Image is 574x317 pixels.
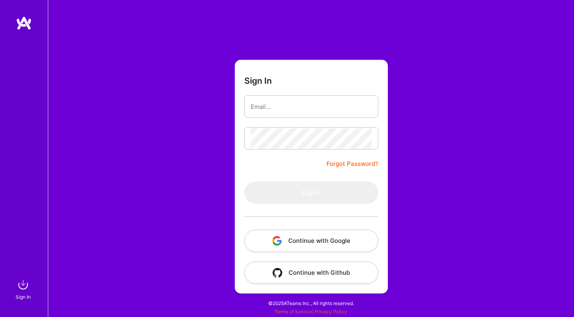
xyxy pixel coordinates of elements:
[275,309,312,315] a: Terms of Service
[48,293,574,313] div: © 2025 ATeams Inc., All rights reserved.
[315,309,347,315] a: Privacy Policy
[326,159,378,169] a: Forgot Password?
[17,277,31,301] a: sign inSign In
[244,76,272,86] h3: Sign In
[244,262,378,284] button: Continue with Github
[244,230,378,252] button: Continue with Google
[275,309,347,315] span: |
[273,268,282,278] img: icon
[272,236,282,246] img: icon
[244,181,378,204] button: Sign In
[16,293,31,301] div: Sign In
[15,277,31,293] img: sign in
[251,96,372,117] input: Email...
[16,16,32,30] img: logo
